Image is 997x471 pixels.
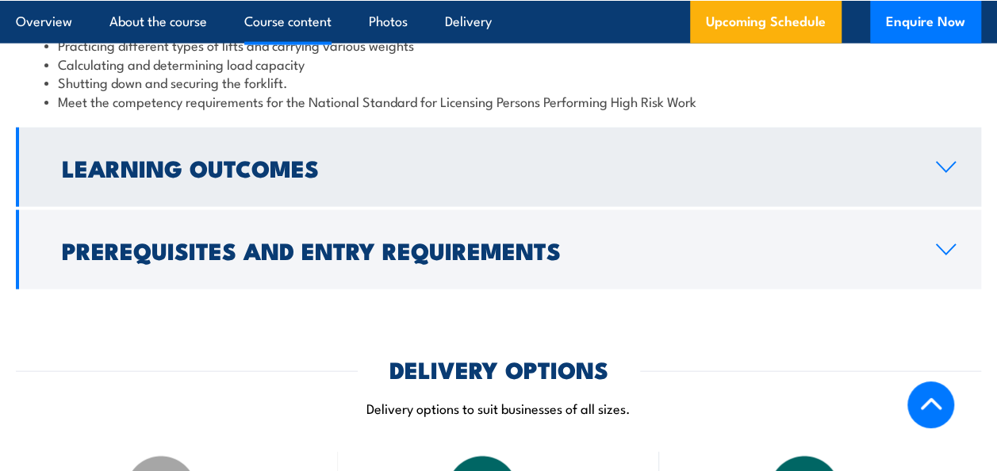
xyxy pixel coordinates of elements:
[44,73,953,91] li: Shutting down and securing the forklift.
[16,210,981,289] a: Prerequisites and Entry Requirements
[62,239,911,260] h2: Prerequisites and Entry Requirements
[44,92,953,110] li: Meet the competency requirements for the National Standard for Licensing Persons Performing High ...
[389,358,608,379] h2: DELIVERY OPTIONS
[44,36,953,54] li: Practicing different types of lifts and carrying various weights
[16,399,981,417] p: Delivery options to suit businesses of all sizes.
[16,128,981,207] a: Learning Outcomes
[44,55,953,73] li: Calculating and determining load capacity
[62,157,911,178] h2: Learning Outcomes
